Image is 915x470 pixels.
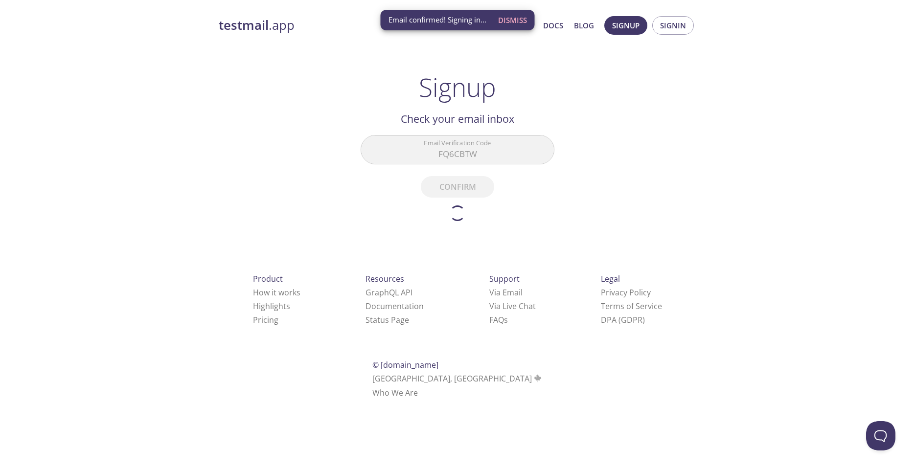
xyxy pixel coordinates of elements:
[489,273,520,284] span: Support
[366,287,412,298] a: GraphQL API
[489,287,523,298] a: Via Email
[866,421,895,450] iframe: Help Scout Beacon - Open
[652,16,694,35] button: Signin
[219,17,269,34] strong: testmail
[366,273,404,284] span: Resources
[419,72,496,102] h1: Signup
[372,359,438,370] span: © [DOMAIN_NAME]
[366,314,409,325] a: Status Page
[219,17,449,34] a: testmail.app
[498,14,527,26] span: Dismiss
[601,314,645,325] a: DPA (GDPR)
[253,301,290,312] a: Highlights
[372,387,418,398] a: Who We Are
[253,273,283,284] span: Product
[574,19,594,32] a: Blog
[372,373,543,384] span: [GEOGRAPHIC_DATA], [GEOGRAPHIC_DATA]
[601,287,651,298] a: Privacy Policy
[494,11,531,29] button: Dismiss
[361,111,554,127] h2: Check your email inbox
[489,314,508,325] a: FAQ
[543,19,563,32] a: Docs
[366,301,424,312] a: Documentation
[604,16,647,35] button: Signup
[253,314,278,325] a: Pricing
[504,314,508,325] span: s
[612,19,640,32] span: Signup
[601,273,620,284] span: Legal
[389,15,486,25] span: Email confirmed! Signing in...
[660,19,686,32] span: Signin
[601,301,662,312] a: Terms of Service
[489,301,536,312] a: Via Live Chat
[253,287,300,298] a: How it works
